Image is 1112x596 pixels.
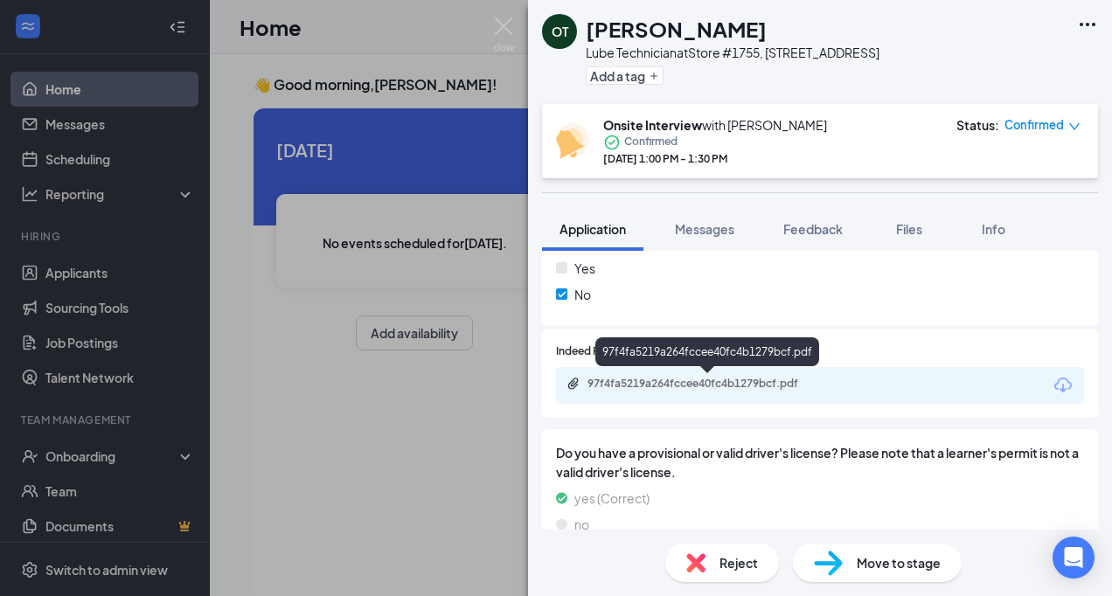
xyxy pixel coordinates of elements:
svg: Plus [649,71,659,81]
svg: Paperclip [566,377,580,391]
span: No [574,285,591,304]
div: 97f4fa5219a264fccee40fc4b1279bcf.pdf [587,377,832,391]
span: no [574,515,589,534]
div: with [PERSON_NAME] [603,116,827,134]
div: Status : [956,116,999,134]
svg: Download [1053,375,1074,396]
span: Confirmed [1004,116,1064,134]
div: OT [552,23,568,40]
svg: Ellipses [1077,14,1098,35]
span: Application [559,221,626,237]
button: PlusAdd a tag [586,66,664,85]
span: Info [982,221,1005,237]
span: Feedback [783,221,843,237]
span: Indeed Resume [556,343,633,360]
span: Confirmed [624,134,678,151]
div: Lube Technician at Store #1755, [STREET_ADDRESS] [586,44,879,61]
b: Onsite Interview [603,117,702,133]
span: Files [896,221,922,237]
span: Reject [719,553,758,572]
div: Open Intercom Messenger [1053,537,1095,579]
span: yes (Correct) [574,489,650,508]
span: Do you have a provisional or valid driver's license? Please note that a learner's permit is not a... [556,443,1084,482]
svg: CheckmarkCircle [603,134,621,151]
span: Yes [574,259,595,278]
a: Paperclip97f4fa5219a264fccee40fc4b1279bcf.pdf [566,377,850,393]
span: Messages [675,221,734,237]
div: [DATE] 1:00 PM - 1:30 PM [603,151,827,166]
div: 97f4fa5219a264fccee40fc4b1279bcf.pdf [595,337,819,366]
span: down [1068,121,1081,133]
span: Move to stage [857,553,941,572]
h1: [PERSON_NAME] [586,14,767,44]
